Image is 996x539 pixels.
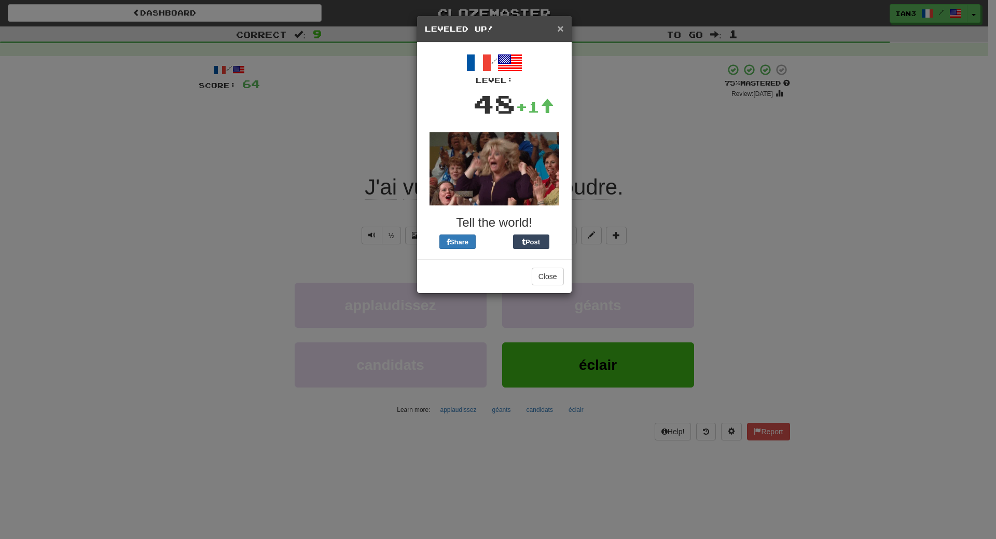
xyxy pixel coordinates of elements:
[425,216,564,229] h3: Tell the world!
[557,23,563,34] button: Close
[425,24,564,34] h5: Leveled Up!
[425,50,564,86] div: /
[557,22,563,34] span: ×
[439,234,476,249] button: Share
[476,234,513,249] iframe: X Post Button
[430,132,559,205] img: happy-lady-c767e5519d6a7a6d241e17537db74d2b6302dbbc2957d4f543dfdf5f6f88f9b5.gif
[473,86,516,122] div: 48
[513,234,549,249] button: Post
[516,96,554,117] div: +1
[532,268,564,285] button: Close
[425,75,564,86] div: Level:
